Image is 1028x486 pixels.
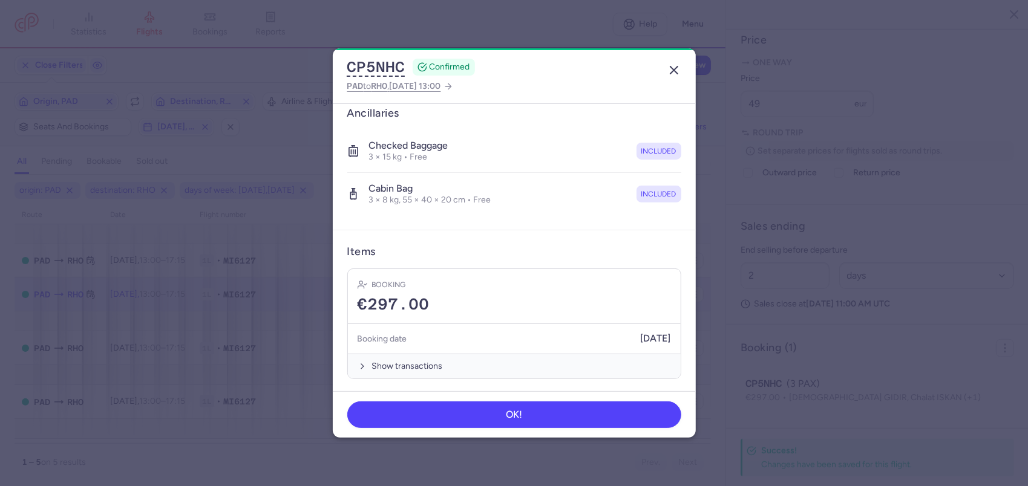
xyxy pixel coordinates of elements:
span: to , [347,79,441,94]
h3: Items [347,245,376,259]
span: included [641,145,676,157]
h4: Checked baggage [369,140,448,152]
span: PAD [347,81,364,91]
h4: Booking [372,279,406,291]
h3: Ancillaries [347,106,681,120]
span: included [641,188,676,200]
button: OK! [347,401,681,428]
h4: Cabin bag [369,183,491,195]
span: RHO [372,81,388,91]
div: Booking€297.00 [348,269,681,324]
button: CP5NHC [347,58,405,76]
span: [DATE] 13:00 [390,81,441,91]
p: 3 × 8 kg, 55 × 40 × 20 cm • Free [369,195,491,206]
span: €297.00 [358,296,430,314]
span: CONFIRMED [430,61,470,73]
button: Show transactions [348,354,681,378]
span: [DATE] [641,333,671,344]
span: OK! [506,409,522,420]
a: PADtoRHO,[DATE] 13:00 [347,79,453,94]
p: 3 × 15 kg • Free [369,152,448,163]
h5: Booking date [358,331,407,346]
